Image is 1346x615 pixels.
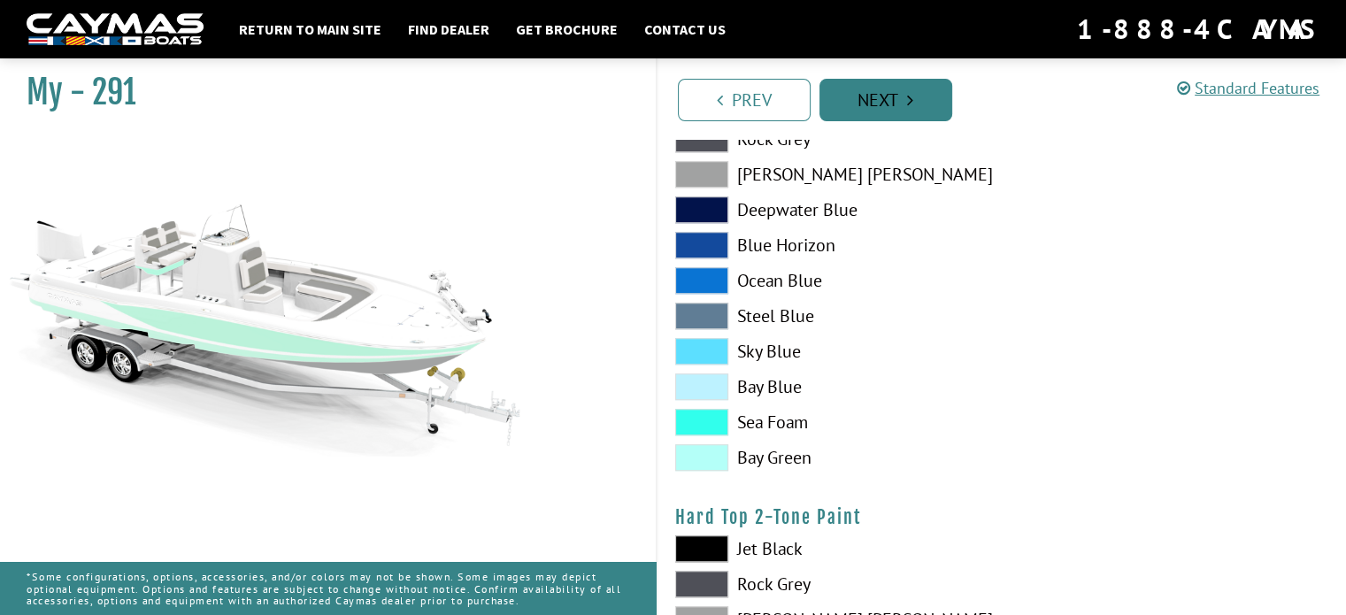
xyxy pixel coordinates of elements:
label: Bay Green [675,444,984,471]
label: Blue Horizon [675,232,984,258]
h1: My - 291 [27,73,611,112]
h4: Hard Top 2-Tone Paint [675,506,1329,528]
label: Jet Black [675,535,984,562]
a: Contact Us [635,18,735,41]
a: Return to main site [230,18,390,41]
p: *Some configurations, options, accessories, and/or colors may not be shown. Some images may depic... [27,562,629,615]
label: Rock Grey [675,571,984,597]
label: Sky Blue [675,338,984,365]
label: Rock Grey [675,126,984,152]
div: 1-888-4CAYMAS [1077,10,1319,49]
a: Find Dealer [399,18,498,41]
a: Standard Features [1177,78,1319,98]
label: Deepwater Blue [675,196,984,223]
a: Next [819,79,952,121]
img: white-logo-c9c8dbefe5ff5ceceb0f0178aa75bf4bb51f6bca0971e226c86eb53dfe498488.png [27,13,204,46]
label: Ocean Blue [675,267,984,294]
label: Bay Blue [675,373,984,400]
label: Steel Blue [675,303,984,329]
label: Sea Foam [675,409,984,435]
a: Get Brochure [507,18,627,41]
label: [PERSON_NAME] [PERSON_NAME] [675,161,984,188]
a: Prev [678,79,811,121]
